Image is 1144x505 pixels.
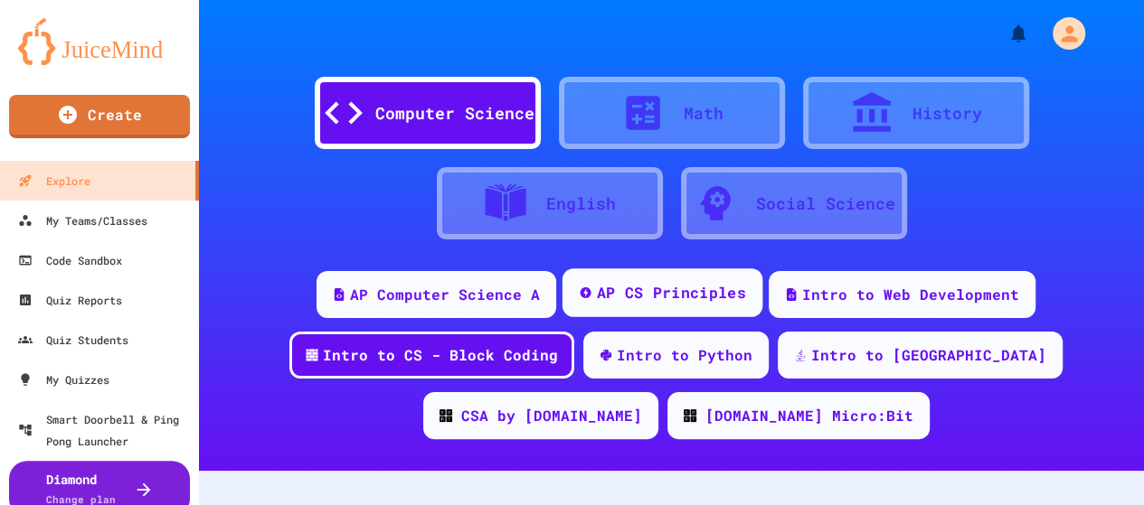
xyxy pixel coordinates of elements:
[18,329,128,351] div: Quiz Students
[974,18,1034,49] div: My Notifications
[18,170,90,192] div: Explore
[811,344,1046,366] div: Intro to [GEOGRAPHIC_DATA]
[705,405,913,426] div: [DOMAIN_NAME] Micro:Bit
[1034,13,1090,54] div: My Account
[756,192,895,216] div: Social Science
[461,405,642,426] div: CSA by [DOMAIN_NAME]
[546,192,616,216] div: English
[18,289,122,311] div: Quiz Reports
[597,282,746,304] div: AP CS Principles
[802,284,1019,305] div: Intro to Web Development
[375,101,534,126] div: Computer Science
[350,284,540,305] div: AP Computer Science A
[18,369,109,390] div: My Quizzes
[440,409,452,422] img: CODE_logo_RGB.png
[617,344,752,366] div: Intro to Python
[18,408,192,452] div: Smart Doorbell & Ping Pong Launcher
[684,101,723,126] div: Math
[323,344,558,366] div: Intro to CS - Block Coding
[912,101,982,126] div: History
[18,249,122,271] div: Code Sandbox
[9,95,190,138] a: Create
[18,210,147,231] div: My Teams/Classes
[684,409,696,422] img: CODE_logo_RGB.png
[18,18,181,65] img: logo-orange.svg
